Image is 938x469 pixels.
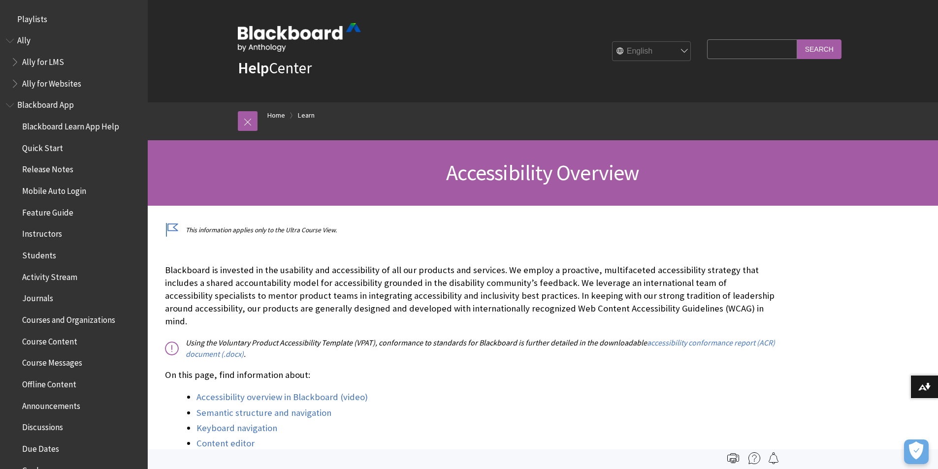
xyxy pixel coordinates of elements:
[22,376,76,389] span: Offline Content
[17,97,74,110] span: Blackboard App
[17,11,47,24] span: Playlists
[165,369,776,381] p: On this page, find information about:
[768,452,779,464] img: Follow this page
[196,407,331,419] a: Semantic structure and navigation
[238,58,312,78] a: HelpCenter
[22,333,77,346] span: Course Content
[613,42,691,62] select: Site Language Selector
[904,439,929,464] button: فتح التفضيلات
[22,247,56,260] span: Students
[22,226,62,239] span: Instructors
[22,419,63,432] span: Discussions
[22,161,73,175] span: Release Notes
[186,338,775,359] a: accessibility conformance report (ACR) document (.docx)
[22,54,64,67] span: Ally for LMS
[165,225,776,235] p: This information applies only to the Ultra Course View.
[446,159,639,186] span: Accessibility Overview
[22,440,59,454] span: Due Dates
[22,269,77,282] span: Activity Stream
[22,140,63,153] span: Quick Start
[797,39,841,59] input: Search
[727,452,739,464] img: Print
[6,11,142,28] nav: Book outline for Playlists
[298,109,315,122] a: Learn
[165,337,776,359] p: Using the Voluntary Product Accessibility Template (VPAT), conformance to standards for Blackboar...
[22,204,73,218] span: Feature Guide
[22,183,86,196] span: Mobile Auto Login
[6,32,142,92] nav: Book outline for Anthology Ally Help
[22,312,115,325] span: Courses and Organizations
[165,264,776,328] p: Blackboard is invested in the usability and accessibility of all our products and services. We em...
[22,75,81,89] span: Ally for Websites
[238,58,269,78] strong: Help
[196,391,368,403] a: Accessibility overview in Blackboard (video)
[238,23,361,52] img: Blackboard by Anthology
[748,452,760,464] img: More help
[22,118,119,131] span: Blackboard Learn App Help
[267,109,285,122] a: Home
[22,355,82,368] span: Course Messages
[196,422,277,434] a: Keyboard navigation
[17,32,31,46] span: Ally
[196,438,255,449] a: Content editor
[22,290,53,304] span: Journals
[22,398,80,411] span: Announcements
